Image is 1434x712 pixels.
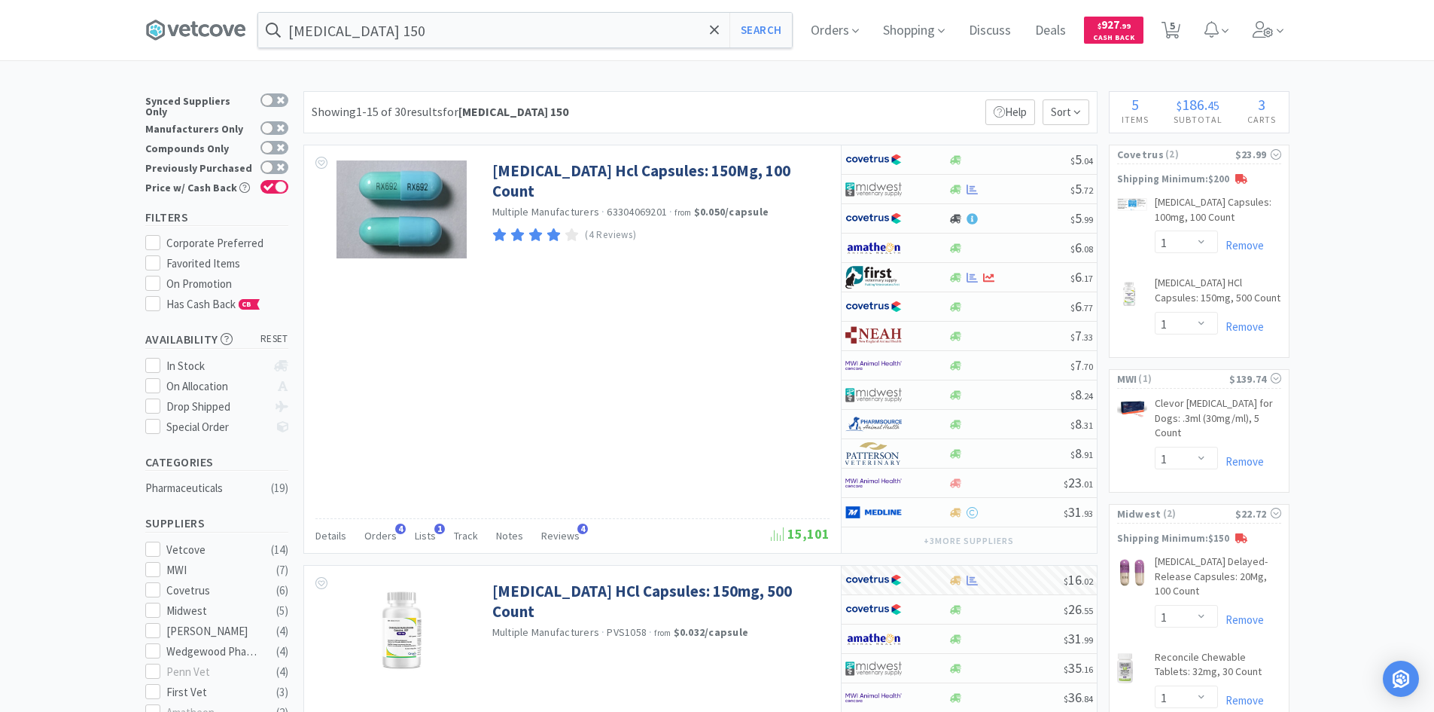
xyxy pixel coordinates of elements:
[729,13,792,47] button: Search
[1064,693,1068,704] span: $
[1383,661,1419,697] div: Open Intercom Messenger
[145,160,253,173] div: Previously Purchased
[845,325,902,347] img: c73380972eee4fd2891f402a8399bcad_92.png
[1082,605,1093,616] span: . 55
[1064,659,1093,677] span: 35
[1110,172,1289,188] p: Shipping Minimum: $200
[985,99,1035,125] p: Help
[845,686,902,709] img: f6b2451649754179b5b4e0c70c3f7cb0_2.png
[845,266,902,289] img: 67d67680309e4a0bb49a5ff0391dcc42_6.png
[1082,273,1093,284] span: . 17
[239,300,254,309] span: CB
[145,454,288,471] h5: Categories
[1110,531,1289,547] p: Shipping Minimum: $150
[1218,454,1264,469] a: Remove
[845,569,902,591] img: 77fca1acd8b6420a9015268ca798ef17_1.png
[258,13,792,47] input: Search by item, sku, manufacturer, ingredient, size...
[845,442,902,465] img: f5e969b455434c6296c6d81ef179fa71_3.png
[1235,112,1289,127] h4: Carts
[1082,332,1093,343] span: . 33
[916,530,1021,552] button: +3more suppliers
[166,398,266,416] div: Drop Shipped
[1082,214,1093,225] span: . 99
[492,581,826,622] a: [MEDICAL_DATA] HCl Capsules: 150mg, 500 Count
[845,501,902,524] img: a646391c64b94eb2892348a965bf03f3_134.png
[1070,214,1075,225] span: $
[845,295,902,318] img: 77fca1acd8b6420a9015268ca798ef17_1.png
[1117,558,1147,588] img: e174b9f2aabd46f283903b78e8ea544e_120785.jpg
[1064,605,1068,616] span: $
[1207,98,1219,113] span: 45
[166,275,288,293] div: On Promotion
[1258,95,1265,114] span: 3
[1131,95,1139,114] span: 5
[674,625,749,639] strong: $0.032 / capsule
[1082,420,1093,431] span: . 31
[694,205,769,218] strong: $0.050 / capsule
[1070,185,1075,196] span: $
[276,561,288,579] div: ( 7 )
[1082,693,1093,704] span: . 84
[1082,243,1093,255] span: . 08
[1029,24,1072,38] a: Deals
[845,384,902,406] img: 4dd14cff54a648ac9e977f0c5da9bc2e_5.png
[362,581,442,679] img: 374f9400afec473ea6fde8b6cdd01212_396269.png
[1070,180,1093,197] span: 5
[1082,634,1093,646] span: . 99
[1117,279,1141,309] img: 374f9400afec473ea6fde8b6cdd01212_396269.png
[585,228,636,243] p: (4 Reviews)
[1082,478,1093,490] span: . 01
[1064,474,1093,491] span: 23
[845,628,902,650] img: 3331a67d23dc422aa21b1ec98afbf632_11.png
[1177,98,1182,113] span: $
[1117,653,1134,683] img: b87a56536bba4b39af2dbd5e323d75e9_260765.jpeg
[1117,371,1137,387] span: MWI
[1064,689,1093,706] span: 36
[845,413,902,435] img: 7915dbd3f8974342a4dc3feb8efc1740_58.png
[1070,302,1075,313] span: $
[1070,361,1075,372] span: $
[1162,506,1235,521] span: ( 2 )
[1162,97,1235,112] div: .
[496,529,523,542] span: Notes
[166,582,260,600] div: Covetrus
[1070,415,1093,432] span: 8
[845,237,902,259] img: 3331a67d23dc422aa21b1ec98afbf632_11.png
[166,418,266,436] div: Special Order
[601,205,604,218] span: ·
[845,354,902,377] img: f6b2451649754179b5b4e0c70c3f7cb0_2.png
[1064,503,1093,521] span: 31
[1117,506,1162,522] span: Midwest
[1155,650,1281,686] a: Reconcile Chewable Tablets: 32mg, 30 Count
[1098,17,1131,32] span: 927
[1218,693,1264,707] a: Remove
[271,541,288,559] div: ( 14 )
[260,332,288,347] span: reset
[166,561,260,579] div: MWI
[145,93,253,117] div: Synced Suppliers Only
[443,104,568,119] span: for
[276,663,288,681] div: ( 4 )
[607,205,667,218] span: 63304069201
[1064,630,1093,647] span: 31
[1082,361,1093,372] span: . 70
[1082,508,1093,519] span: . 93
[541,529,580,542] span: Reviews
[166,663,260,681] div: Penn Vet
[1070,356,1093,374] span: 7
[654,628,671,638] span: from
[1082,302,1093,313] span: . 77
[577,524,588,534] span: 4
[1064,634,1068,646] span: $
[1070,155,1075,167] span: $
[1117,146,1164,163] span: Covetrus
[166,683,260,701] div: First Vet
[1070,420,1075,431] span: $
[336,160,467,258] img: a4731e143b8d41b1a749c2502ce382ed_151085.jpeg
[492,160,826,202] a: [MEDICAL_DATA] Hcl Capsules: 150Mg, 100 Count
[1043,99,1089,125] span: Sort
[1064,664,1068,675] span: $
[845,178,902,200] img: 4dd14cff54a648ac9e977f0c5da9bc2e_5.png
[1070,273,1075,284] span: $
[1070,239,1093,256] span: 6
